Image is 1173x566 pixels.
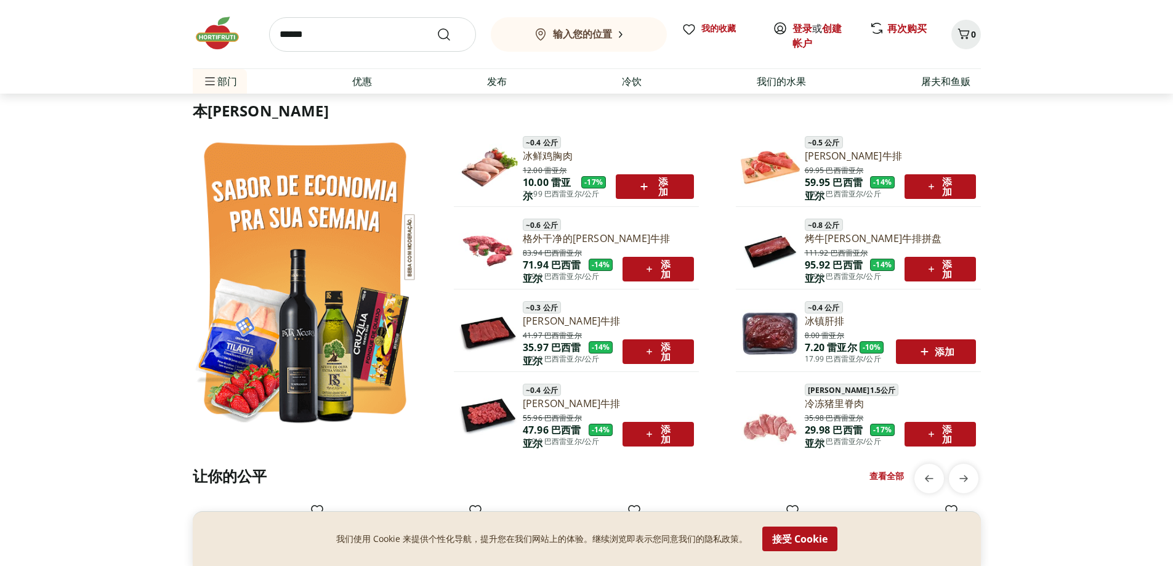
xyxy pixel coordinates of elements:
font: - [592,342,594,352]
button: 添加 [623,257,694,281]
font: 95.92 巴西雷亚尔 [805,258,863,285]
font: 35.97 巴西雷亚尔 [523,341,581,368]
font: 创建帐户 [792,22,842,50]
font: 添加 [935,345,954,358]
font: 0.8 公斤 [812,220,840,230]
font: ~ [808,220,812,230]
font: 14 [594,342,603,352]
font: - [592,424,594,435]
font: 17.99 巴西雷亚尔/公斤 [805,354,881,364]
font: - [873,424,876,435]
font: 12.00 雷亚尔 [523,165,566,176]
font: 119.9 巴西雷亚尔/公斤 [523,354,599,364]
img: 主要的 [741,386,800,445]
font: 0.3 公斤 [530,302,558,313]
font: - [863,342,865,352]
font: [PERSON_NAME]牛排 [805,149,902,163]
font: 35.98 巴西雷亚尔 [805,413,864,423]
font: % [874,342,881,352]
font: % [885,424,892,435]
font: 0.4 公斤 [530,137,558,148]
button: 以前的 [914,464,944,493]
button: 添加 [896,339,975,364]
font: 24.99 巴西雷亚尔/公斤 [523,188,599,199]
a: 格外干净的[PERSON_NAME]牛排 [523,232,694,245]
font: [PERSON_NAME] [808,385,870,395]
font: % [885,259,892,270]
font: % [603,259,610,270]
font: 14 [876,177,884,187]
font: 接受 Cookie [772,532,828,546]
button: 添加 [905,422,976,447]
font: - [584,177,587,187]
img: 水果和蔬菜 [193,15,254,52]
font: 55.96 巴西雷亚尔 [523,413,582,423]
font: % [596,177,603,187]
font: 我们使用 Cookie 来提供个性化导航，提升您在我们网站上的体验。继续浏览即表示您同意我们的隐私政策。 [336,533,748,544]
a: [PERSON_NAME]牛排 [523,314,694,328]
a: 登录 [792,22,812,35]
font: 47.96 巴西雷亚尔 [523,423,581,450]
button: 输入您的位置 [491,17,667,52]
font: ~ [808,302,812,313]
a: [PERSON_NAME]牛排 [523,397,694,410]
font: 10 [865,342,874,352]
font: 1.5公斤 [870,385,896,395]
font: 0.4 公斤 [530,385,558,395]
img: 主要的 [459,303,518,362]
img: 冰鲜鸡胸肉 [459,138,518,197]
font: 71.94 巴西雷亚尔 [523,258,581,285]
a: 查看全部 [869,470,905,482]
font: 添加 [942,175,952,198]
font: ~ [526,220,530,230]
font: 119.9 巴西雷亚尔/公斤 [805,271,881,281]
font: 我们的水果 [757,75,806,88]
font: 19.99 巴西雷亚尔/公斤 [805,436,881,447]
a: 发布 [487,74,507,89]
font: 冷冻猪里脊肉 [805,397,865,410]
font: 添加 [661,340,671,363]
font: 0.5 公斤 [812,137,840,148]
font: 17 [587,177,595,187]
font: 冰鲜鸡胸肉 [523,149,573,163]
font: 14 [876,259,884,270]
font: 0.6 公斤 [530,220,558,230]
font: 111.92 巴西雷亚尔 [805,248,868,258]
font: 0 [971,28,976,40]
a: [PERSON_NAME]牛排 [805,149,976,163]
font: - [873,177,876,187]
font: 添加 [942,422,952,446]
font: 屠夫和鱼贩 [921,75,970,88]
img: 格外干净的菲力牛排 [459,220,518,280]
img: 查看全部 [193,131,417,431]
font: 添加 [661,422,671,446]
font: 59.95 巴西雷亚尔 [805,176,863,203]
font: 我的收藏 [701,22,736,34]
font: 烤牛[PERSON_NAME]牛排拼盘 [805,232,942,245]
button: 菜单 [203,67,217,96]
font: [PERSON_NAME]牛排 [523,397,620,410]
font: 0.4 公斤 [812,302,840,313]
a: 我们的水果 [757,74,806,89]
button: 下一个 [949,464,978,493]
input: 搜索 [269,17,476,52]
a: 我的收藏 [682,22,758,47]
button: 大车 [951,20,981,49]
font: 29.98 巴西雷亚尔 [805,423,863,450]
font: 添加 [942,257,952,281]
font: 本[PERSON_NAME] [193,100,329,121]
font: ~ [526,137,530,148]
font: 添加 [658,175,668,198]
font: 8.00 雷亚尔 [805,330,844,341]
font: 再次购买 [887,22,927,35]
font: ~ [808,137,812,148]
font: 69.95 巴西雷亚尔 [805,165,864,176]
font: 冷饮 [622,75,642,88]
font: ~ [526,385,530,395]
font: 14 [594,424,603,435]
button: 添加 [623,422,694,447]
font: 17 [876,424,884,435]
font: 优惠 [352,75,372,88]
font: 119.9 巴西雷亚尔/公斤 [523,271,599,281]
